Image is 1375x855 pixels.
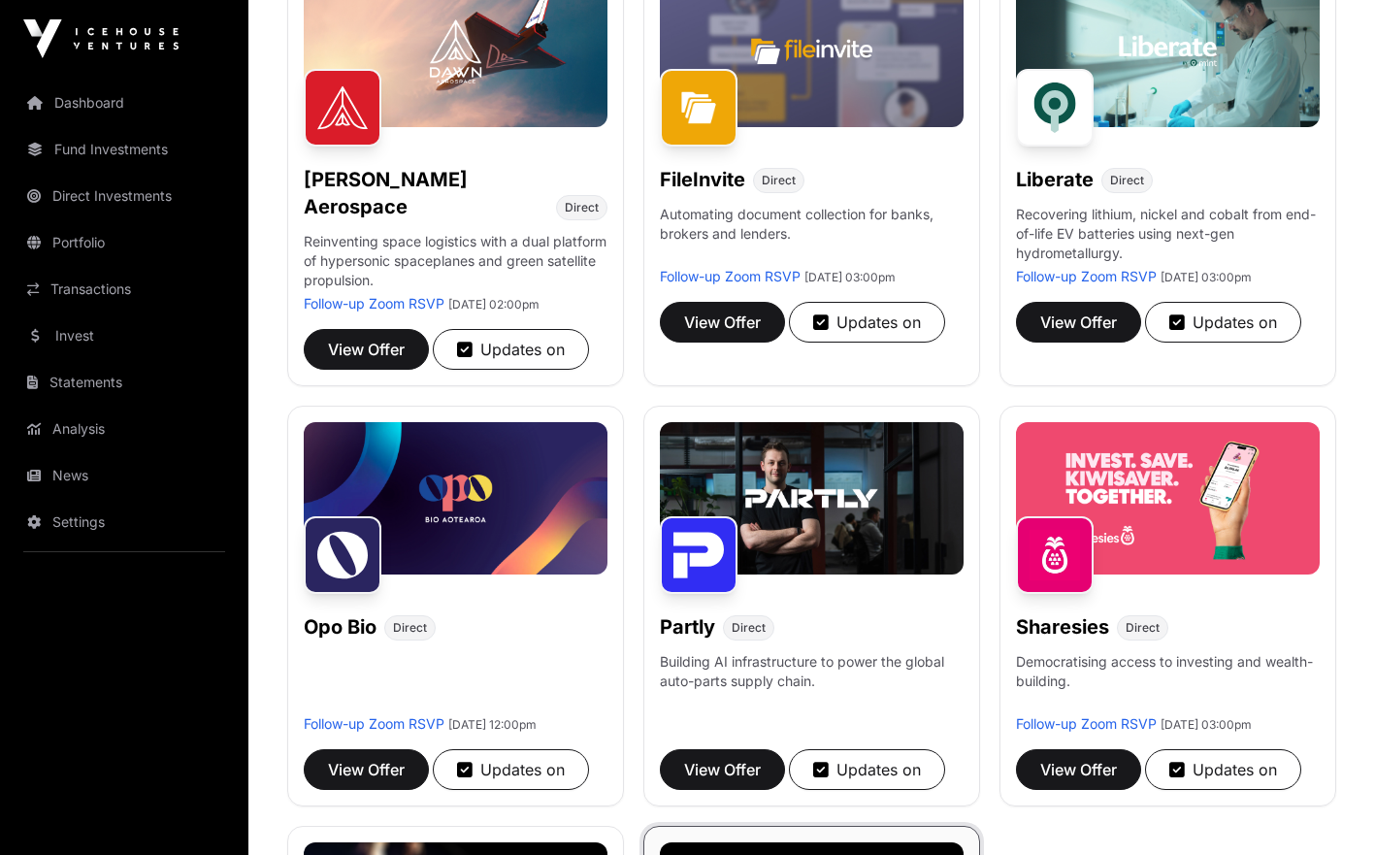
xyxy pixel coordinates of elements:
[660,166,745,193] h1: FileInvite
[660,302,785,343] button: View Offer
[660,422,964,575] img: Partly-Banner.jpg
[1040,758,1117,781] span: View Offer
[813,758,921,781] div: Updates on
[16,268,233,311] a: Transactions
[1016,302,1141,343] button: View Offer
[1161,717,1252,732] span: [DATE] 03:00pm
[789,302,945,343] button: Updates on
[1145,749,1301,790] button: Updates on
[1016,652,1320,714] p: Democratising access to investing and wealth-building.
[1040,311,1117,334] span: View Offer
[660,613,715,641] h1: Partly
[1016,166,1094,193] h1: Liberate
[16,314,233,357] a: Invest
[433,329,589,370] button: Updates on
[660,205,964,267] p: Automating document collection for banks, brokers and lenders.
[1016,205,1320,267] p: Recovering lithium, nickel and cobalt from end-of-life EV batteries using next-gen hydrometallurgy.
[304,516,381,594] img: Opo Bio
[660,268,801,284] a: Follow-up Zoom RSVP
[16,175,233,217] a: Direct Investments
[660,516,737,594] img: Partly
[1161,270,1252,284] span: [DATE] 03:00pm
[1016,613,1109,641] h1: Sharesies
[732,620,766,636] span: Direct
[1110,173,1144,188] span: Direct
[328,338,405,361] span: View Offer
[1145,302,1301,343] button: Updates on
[1016,422,1320,575] img: Sharesies-Banner.jpg
[393,620,427,636] span: Direct
[660,652,964,714] p: Building AI infrastructure to power the global auto-parts supply chain.
[16,408,233,450] a: Analysis
[448,717,537,732] span: [DATE] 12:00pm
[1278,762,1375,855] iframe: Chat Widget
[762,173,796,188] span: Direct
[304,613,376,641] h1: Opo Bio
[1169,758,1277,781] div: Updates on
[16,361,233,404] a: Statements
[304,715,444,732] a: Follow-up Zoom RSVP
[789,749,945,790] button: Updates on
[304,69,381,147] img: Dawn Aerospace
[304,232,607,294] p: Reinventing space logistics with a dual platform of hypersonic spaceplanes and green satellite pr...
[1126,620,1160,636] span: Direct
[304,166,548,220] h1: [PERSON_NAME] Aerospace
[1016,749,1141,790] button: View Offer
[304,749,429,790] button: View Offer
[304,329,429,370] button: View Offer
[304,422,607,575] img: Opo-Bio-Banner.jpg
[1016,69,1094,147] img: Liberate
[16,501,233,543] a: Settings
[565,200,599,215] span: Direct
[23,19,179,58] img: Icehouse Ventures Logo
[660,69,737,147] img: FileInvite
[328,758,405,781] span: View Offer
[457,338,565,361] div: Updates on
[16,221,233,264] a: Portfolio
[684,311,761,334] span: View Offer
[304,295,444,312] a: Follow-up Zoom RSVP
[448,297,540,312] span: [DATE] 02:00pm
[433,749,589,790] button: Updates on
[813,311,921,334] div: Updates on
[16,128,233,171] a: Fund Investments
[16,82,233,124] a: Dashboard
[1016,268,1157,284] a: Follow-up Zoom RSVP
[16,454,233,497] a: News
[804,270,896,284] span: [DATE] 03:00pm
[1016,715,1157,732] a: Follow-up Zoom RSVP
[1169,311,1277,334] div: Updates on
[684,758,761,781] span: View Offer
[457,758,565,781] div: Updates on
[1016,516,1094,594] img: Sharesies
[660,749,785,790] button: View Offer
